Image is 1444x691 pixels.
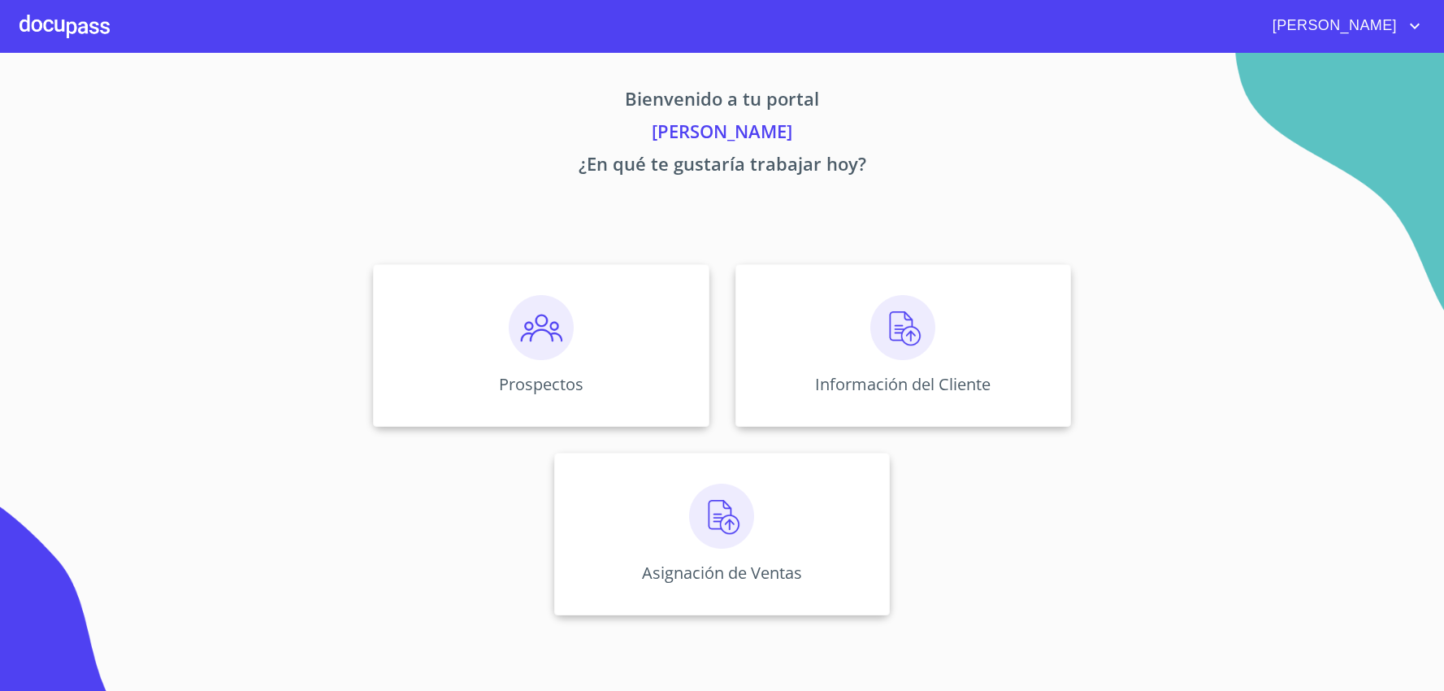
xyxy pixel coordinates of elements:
img: carga.png [689,484,754,549]
p: [PERSON_NAME] [222,118,1223,150]
p: Bienvenido a tu portal [222,85,1223,118]
span: [PERSON_NAME] [1260,13,1405,39]
img: prospectos.png [509,295,574,360]
img: carga.png [870,295,935,360]
button: account of current user [1260,13,1424,39]
p: Información del Cliente [815,373,991,395]
p: Asignación de Ventas [642,562,802,584]
p: ¿En qué te gustaría trabajar hoy? [222,150,1223,183]
p: Prospectos [499,373,583,395]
